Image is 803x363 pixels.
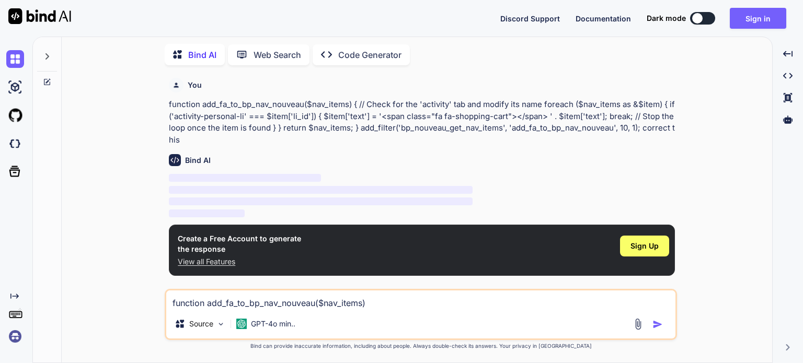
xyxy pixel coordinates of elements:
[185,155,211,166] h6: Bind AI
[251,319,295,329] p: GPT-4o min..
[500,13,560,24] button: Discord Support
[6,327,24,345] img: signin
[630,241,659,251] span: Sign Up
[169,174,320,182] span: ‌
[338,49,401,61] p: Code Generator
[632,318,644,330] img: attachment
[236,319,247,329] img: GPT-4o mini
[6,78,24,96] img: ai-studio
[576,13,631,24] button: Documentation
[178,256,301,267] p: View all Features
[647,13,686,24] span: Dark mode
[254,49,301,61] p: Web Search
[165,342,677,350] p: Bind can provide inaccurate information, including about people. Always double-check its answers....
[178,233,301,254] h1: Create a Free Account to generate the response
[188,80,202,90] h6: You
[576,14,631,23] span: Documentation
[169,99,675,146] p: function add_fa_to_bp_nav_nouveau($nav_items) { // Check for the 'activity' tab and modify its na...
[8,8,71,24] img: Bind AI
[6,135,24,153] img: darkCloudIdeIcon
[188,49,216,61] p: Bind AI
[169,197,473,205] span: ‌
[500,14,560,23] span: Discord Support
[189,319,213,329] p: Source
[169,186,473,194] span: ‌
[6,107,24,124] img: githubLight
[730,8,786,29] button: Sign in
[6,50,24,68] img: chat
[216,320,225,329] img: Pick Models
[652,319,663,330] img: icon
[169,209,245,217] span: ‌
